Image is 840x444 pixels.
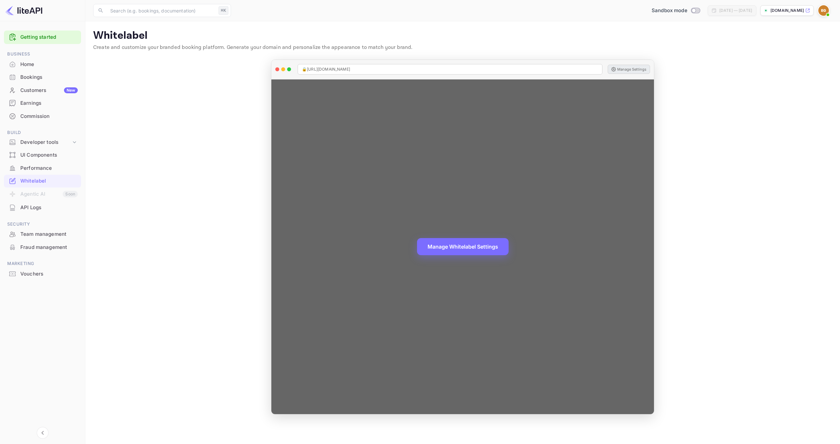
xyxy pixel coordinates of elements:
[20,270,78,278] div: Vouchers
[20,151,78,159] div: UI Components
[818,5,829,16] img: Eduardo Granados
[93,44,832,52] p: Create and customize your branded booking platform. Generate your domain and personalize the appe...
[302,66,350,72] span: 🔒 [URL][DOMAIN_NAME]
[4,241,81,254] div: Fraud management
[20,139,71,146] div: Developer tools
[4,175,81,187] a: Whitelabel
[4,58,81,70] a: Home
[4,162,81,175] div: Performance
[106,4,216,17] input: Search (e.g. bookings, documentation)
[4,201,81,213] a: API Logs
[4,228,81,241] div: Team management
[20,100,78,107] div: Earnings
[4,260,81,267] span: Marketing
[4,201,81,214] div: API Logs
[4,84,81,96] a: CustomersNew
[64,87,78,93] div: New
[4,129,81,136] span: Build
[4,84,81,97] div: CustomersNew
[608,65,650,74] button: Manage Settings
[20,113,78,120] div: Commission
[93,29,832,42] p: Whitelabel
[770,8,804,13] p: [DOMAIN_NAME]
[4,228,81,240] a: Team management
[20,87,78,94] div: Customers
[4,71,81,83] a: Bookings
[4,110,81,122] a: Commission
[20,204,78,211] div: API Logs
[20,61,78,68] div: Home
[37,427,49,439] button: Collapse navigation
[4,97,81,109] a: Earnings
[4,97,81,110] div: Earnings
[5,5,42,16] img: LiteAPI logo
[20,177,78,185] div: Whitelabel
[20,244,78,251] div: Fraud management
[649,7,703,14] div: Switch to Production mode
[4,241,81,253] a: Fraud management
[4,137,81,148] div: Developer tools
[20,74,78,81] div: Bookings
[652,7,687,14] span: Sandbox mode
[4,31,81,44] div: Getting started
[219,6,228,15] div: ⌘K
[4,268,81,280] a: Vouchers
[4,149,81,161] a: UI Components
[20,231,78,238] div: Team management
[4,221,81,228] span: Security
[4,58,81,71] div: Home
[4,51,81,58] span: Business
[417,238,509,255] button: Manage Whitelabel Settings
[4,110,81,123] div: Commission
[4,71,81,84] div: Bookings
[20,33,78,41] a: Getting started
[4,162,81,174] a: Performance
[719,8,752,13] div: [DATE] — [DATE]
[20,165,78,172] div: Performance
